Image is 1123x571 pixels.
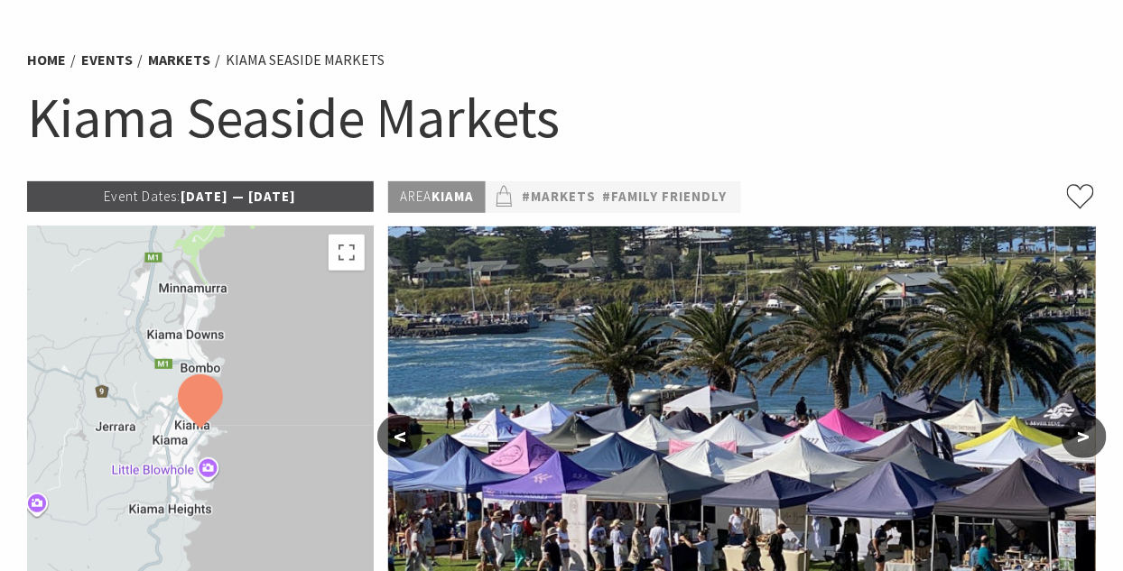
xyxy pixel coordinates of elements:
li: Kiama Seaside Markets [226,49,385,72]
a: #Family Friendly [602,186,727,208]
a: Markets [148,51,210,69]
a: Events [81,51,133,69]
button: < [377,415,422,458]
a: #Markets [522,186,596,208]
h1: Kiama Seaside Markets [27,81,1096,154]
p: Kiama [388,181,486,213]
p: [DATE] — [DATE] [27,181,374,212]
span: Area [400,188,432,205]
a: Home [27,51,66,69]
button: Toggle fullscreen view [329,235,365,271]
span: Event Dates: [104,188,181,205]
button: > [1062,415,1107,458]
